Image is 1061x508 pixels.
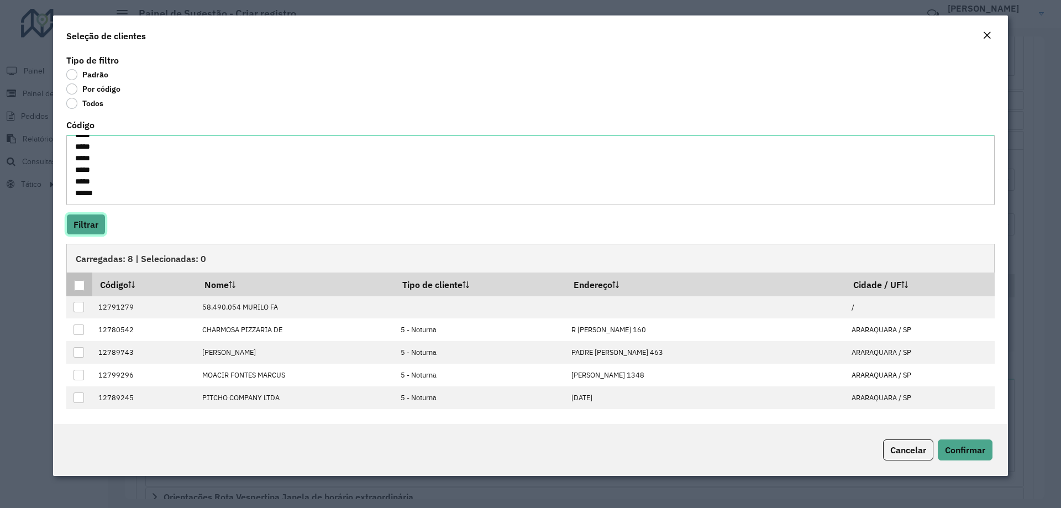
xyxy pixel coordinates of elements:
td: ARARAQUARA / SP [846,318,995,341]
label: Padrão [66,69,108,80]
em: Fechar [983,31,991,40]
td: PADRE [PERSON_NAME] 463 [566,341,846,364]
td: [DATE] [566,386,846,409]
td: MOACIR FONTES MARCUS [197,364,395,386]
th: Tipo de cliente [395,273,565,296]
th: Cidade / UF [846,273,995,296]
td: 12789245 [92,386,196,409]
td: ARARAQUARA / SP [846,364,995,386]
td: CHARMOSA PIZZARIA DE [197,318,395,341]
td: [PERSON_NAME] [197,341,395,364]
td: 12780542 [92,318,196,341]
td: R [PERSON_NAME] 160 [566,318,846,341]
td: / [846,296,995,319]
h4: Seleção de clientes [66,29,146,43]
th: Código [92,273,196,296]
div: Carregadas: 8 | Selecionadas: 0 [66,244,995,273]
td: ARARAQUARA / SP [846,341,995,364]
td: [PERSON_NAME] 1348 [566,364,846,386]
td: 58.490.054 MURILO FA [197,296,395,319]
label: Por código [66,83,120,95]
label: Todos [66,98,103,109]
button: Confirmar [938,439,992,460]
td: [PERSON_NAME] 649 [566,409,846,432]
button: Cancelar [883,439,933,460]
td: 12791279 [92,296,196,319]
td: 5 - Noturna [395,409,565,432]
th: Nome [197,273,395,296]
button: Close [979,29,995,43]
label: Tipo de filtro [66,54,119,67]
label: Código [66,118,94,132]
td: ARARAQUARA / SP [846,386,995,409]
td: 5 - Noturna [395,341,565,364]
th: Endereço [566,273,846,296]
td: ARARAQUARA / SP [846,409,995,432]
span: Confirmar [945,444,985,455]
button: Filtrar [66,214,106,235]
td: 12799296 [92,364,196,386]
td: POSITANO - PIZZAS E [197,409,395,432]
span: Cancelar [890,444,926,455]
td: 12789743 [92,341,196,364]
td: 12788600 [92,409,196,432]
td: 5 - Noturna [395,364,565,386]
td: 5 - Noturna [395,386,565,409]
td: 5 - Noturna [395,318,565,341]
td: PITCHO COMPANY LTDA [197,386,395,409]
